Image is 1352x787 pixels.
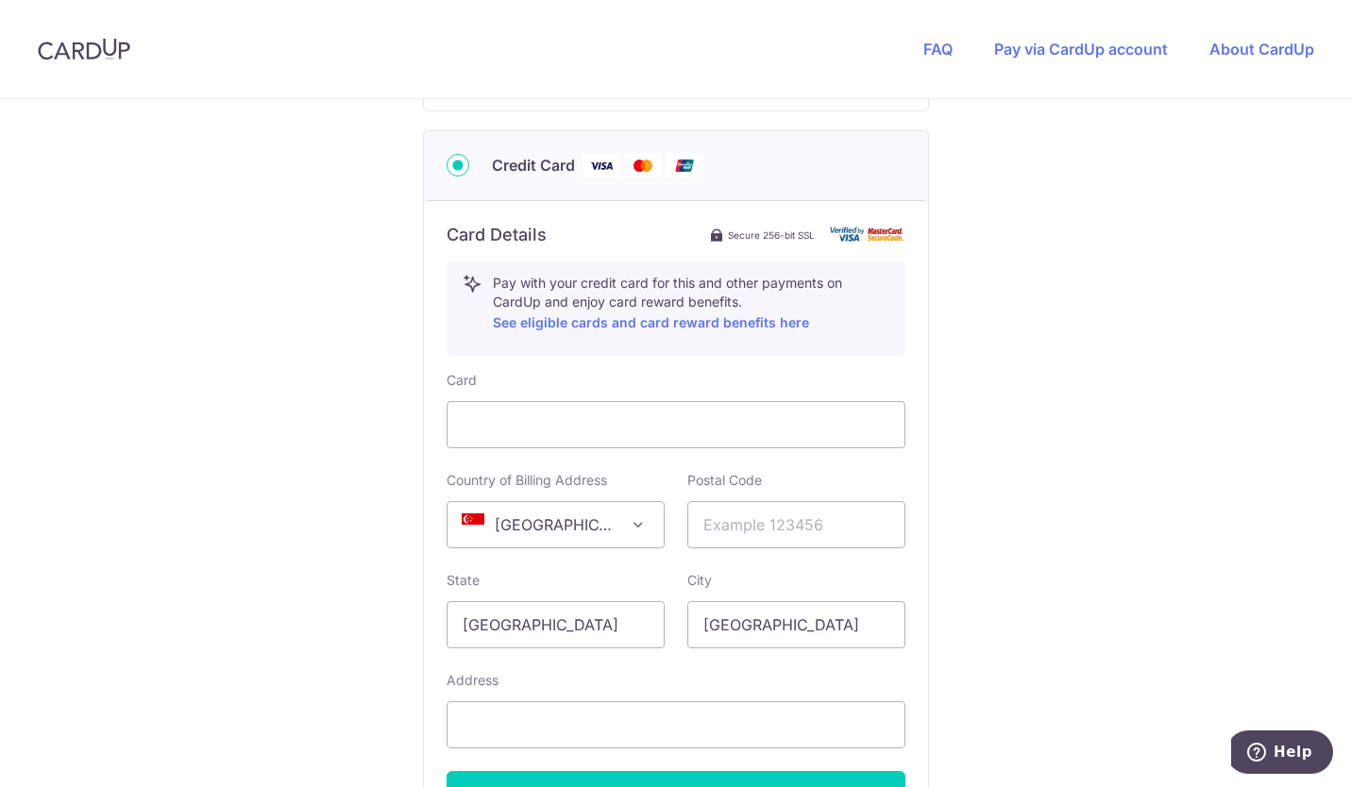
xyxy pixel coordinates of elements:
[447,671,499,690] label: Address
[1231,730,1333,778] iframe: Opens a widget where you can find more information
[447,471,607,490] label: Country of Billing Address
[1209,40,1314,59] a: About CardUp
[463,413,889,436] iframe: Secure card payment input frame
[447,371,477,390] label: Card
[447,154,905,177] div: Credit Card Visa Mastercard Union Pay
[666,154,703,177] img: Union Pay
[624,154,662,177] img: Mastercard
[994,40,1168,59] a: Pay via CardUp account
[38,38,130,60] img: CardUp
[830,226,905,243] img: card secure
[687,501,905,548] input: Example 123456
[447,224,547,246] h6: Card Details
[728,227,815,243] span: Secure 256-bit SSL
[493,274,889,334] p: Pay with your credit card for this and other payments on CardUp and enjoy card reward benefits.
[447,501,665,548] span: Singapore
[923,40,953,59] a: FAQ
[447,571,480,590] label: State
[687,471,762,490] label: Postal Code
[687,571,712,590] label: City
[492,154,575,176] span: Credit Card
[448,502,664,547] span: Singapore
[583,154,620,177] img: Visa
[493,314,809,330] a: See eligible cards and card reward benefits here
